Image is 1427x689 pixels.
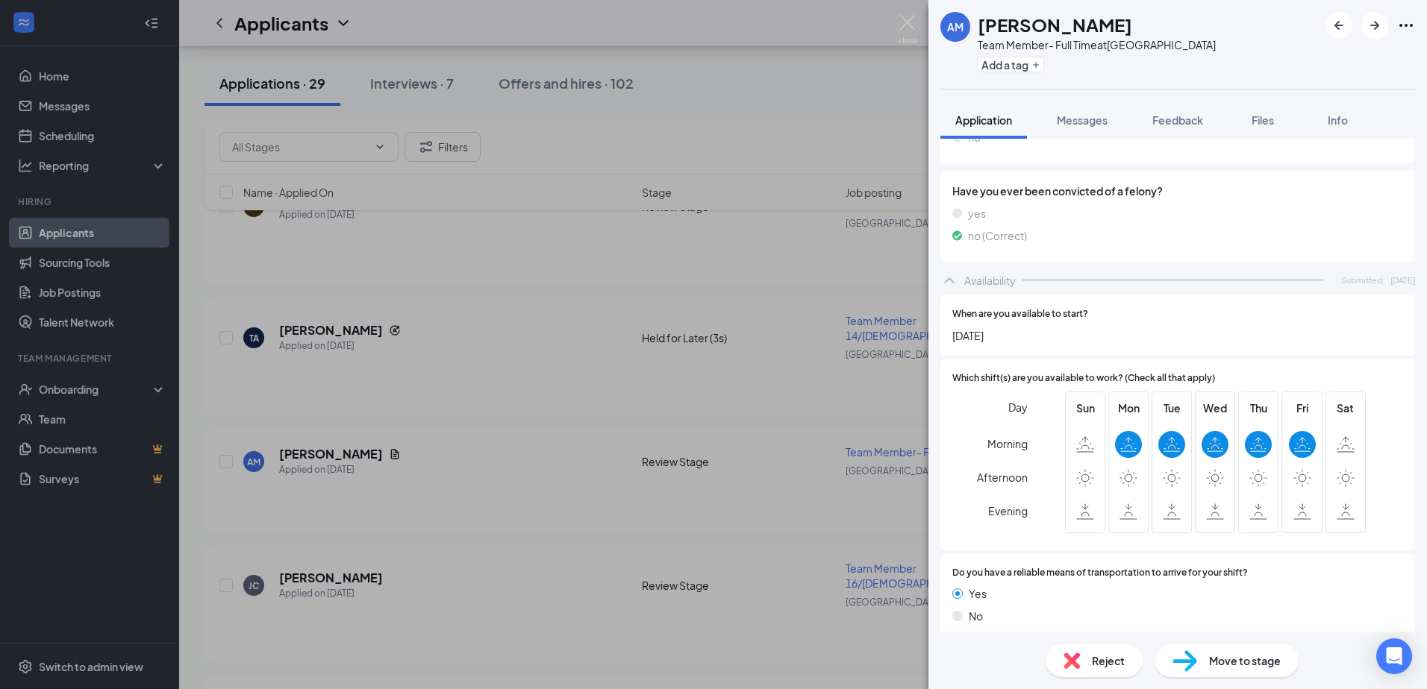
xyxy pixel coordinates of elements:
div: AM [947,19,964,34]
div: Open Intercom Messenger [1376,638,1412,674]
span: Wed [1202,400,1228,416]
span: Yes [969,585,987,602]
span: Afternoon [977,464,1028,491]
svg: ChevronUp [940,271,958,289]
button: ArrowLeftNew [1325,12,1352,39]
span: Tue [1158,400,1185,416]
span: Feedback [1152,113,1203,127]
div: Availability [964,273,1016,288]
span: Info [1328,113,1348,127]
svg: Ellipses [1397,16,1415,34]
span: Reject [1092,652,1125,669]
button: PlusAdd a tag [978,57,1044,72]
span: Submitted: [1341,274,1384,286]
span: Fri [1289,400,1316,416]
h1: [PERSON_NAME] [978,12,1132,37]
div: Team Member- Full Time at [GEOGRAPHIC_DATA] [978,37,1216,52]
span: Morning [987,430,1028,457]
span: Thu [1245,400,1272,416]
span: Messages [1057,113,1108,127]
span: When are you available to start? [952,307,1088,321]
span: Which shift(s) are you available to work? (Check all that apply) [952,371,1215,386]
svg: Plus [1031,60,1040,69]
span: Application [955,113,1012,127]
span: Do you have a reliable means of transportation to arrive for your shift? [952,566,1248,580]
span: Day [1008,399,1028,415]
span: Evening [988,497,1028,524]
span: [DATE] [952,327,1403,344]
span: Have you ever been convicted of a felony? [952,183,1403,199]
span: no (Correct) [968,227,1027,244]
span: yes [968,205,986,221]
svg: ArrowRight [1366,16,1384,34]
span: Sun [1072,400,1099,416]
button: ArrowRight [1361,12,1388,39]
span: Sat [1332,400,1359,416]
span: Mon [1115,400,1142,416]
span: No [969,608,983,624]
span: Files [1252,113,1274,127]
svg: ArrowLeftNew [1330,16,1348,34]
span: [DATE] [1390,274,1415,286]
span: Move to stage [1209,652,1281,669]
